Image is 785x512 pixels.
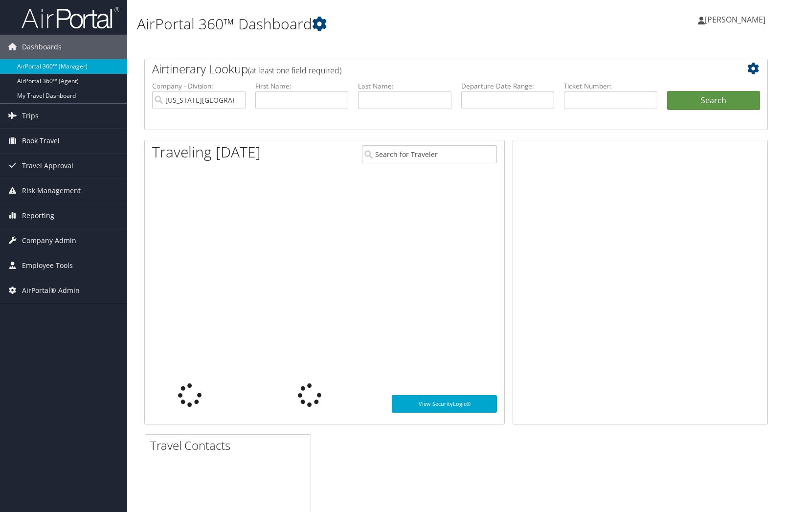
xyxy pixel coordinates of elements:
img: airportal-logo.png [22,6,119,29]
button: Search [667,91,761,111]
span: Dashboards [22,35,62,59]
label: Ticket Number: [564,81,657,91]
span: Travel Approval [22,154,73,178]
label: Company - Division: [152,81,246,91]
h2: Travel Contacts [150,437,311,454]
span: (at least one field required) [248,65,341,76]
span: AirPortal® Admin [22,278,80,303]
a: [PERSON_NAME] [698,5,775,34]
span: Employee Tools [22,253,73,278]
label: Departure Date Range: [461,81,555,91]
label: Last Name: [358,81,451,91]
span: Trips [22,104,39,128]
input: Search for Traveler [362,145,497,163]
span: Risk Management [22,178,81,203]
a: View SecurityLogic® [392,395,497,413]
label: First Name: [255,81,349,91]
h2: Airtinerary Lookup [152,61,708,77]
span: Company Admin [22,228,76,253]
span: Book Travel [22,129,60,153]
h1: Traveling [DATE] [152,142,261,162]
span: Reporting [22,203,54,228]
h1: AirPortal 360™ Dashboard [137,14,562,34]
span: [PERSON_NAME] [705,14,765,25]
